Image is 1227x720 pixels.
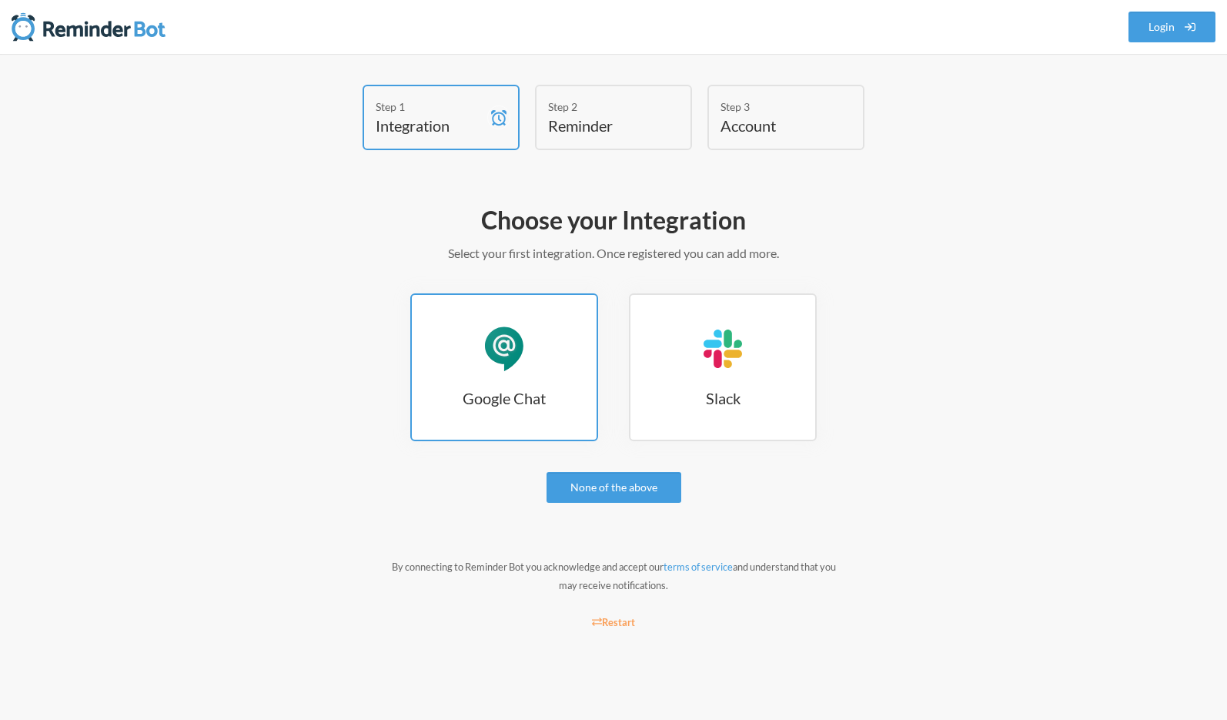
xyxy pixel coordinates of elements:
[720,115,828,136] h4: Account
[376,99,483,115] div: Step 1
[547,472,681,503] a: None of the above
[376,115,483,136] h4: Integration
[412,387,597,409] h3: Google Chat
[1128,12,1216,42] a: Login
[167,204,1060,236] h2: Choose your Integration
[720,99,828,115] div: Step 3
[392,561,836,591] small: By connecting to Reminder Bot you acknowledge and accept our and understand that you may receive ...
[630,387,815,409] h3: Slack
[548,99,656,115] div: Step 2
[592,616,635,628] small: Restart
[167,244,1060,263] p: Select your first integration. Once registered you can add more.
[548,115,656,136] h4: Reminder
[664,561,733,573] a: terms of service
[12,12,165,42] img: Reminder Bot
